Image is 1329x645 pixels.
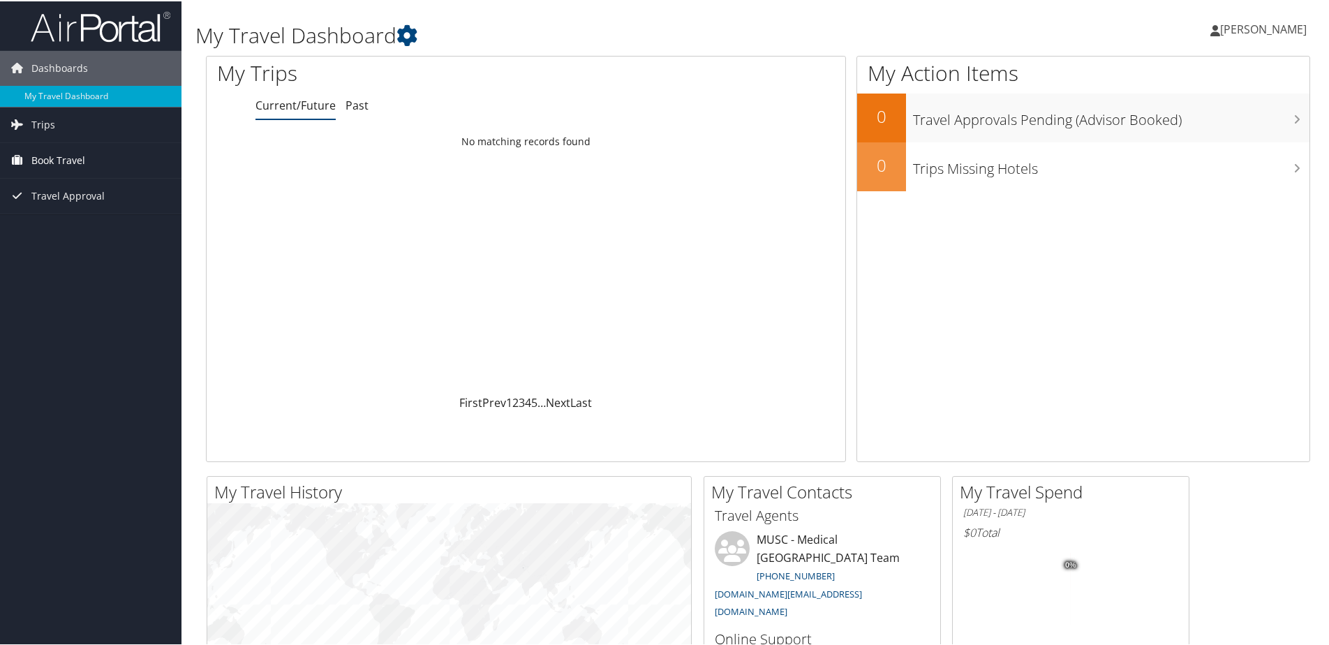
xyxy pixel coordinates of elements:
[1220,20,1307,36] span: [PERSON_NAME]
[214,479,691,503] h2: My Travel History
[537,394,546,409] span: …
[519,394,525,409] a: 3
[1065,560,1076,568] tspan: 0%
[512,394,519,409] a: 2
[31,177,105,212] span: Travel Approval
[346,96,369,112] a: Past
[31,50,88,84] span: Dashboards
[857,152,906,176] h2: 0
[195,20,946,49] h1: My Travel Dashboard
[255,96,336,112] a: Current/Future
[506,394,512,409] a: 1
[757,568,835,581] a: [PHONE_NUMBER]
[525,394,531,409] a: 4
[963,524,976,539] span: $0
[31,106,55,141] span: Trips
[857,141,1309,190] a: 0Trips Missing Hotels
[531,394,537,409] a: 5
[913,102,1309,128] h3: Travel Approvals Pending (Advisor Booked)
[482,394,506,409] a: Prev
[546,394,570,409] a: Next
[31,142,85,177] span: Book Travel
[459,394,482,409] a: First
[857,103,906,127] h2: 0
[1210,7,1321,49] a: [PERSON_NAME]
[207,128,845,153] td: No matching records found
[963,524,1178,539] h6: Total
[913,151,1309,177] h3: Trips Missing Hotels
[857,57,1309,87] h1: My Action Items
[715,505,930,524] h3: Travel Agents
[31,9,170,42] img: airportal-logo.png
[963,505,1178,518] h6: [DATE] - [DATE]
[711,479,940,503] h2: My Travel Contacts
[960,479,1189,503] h2: My Travel Spend
[217,57,569,87] h1: My Trips
[857,92,1309,141] a: 0Travel Approvals Pending (Advisor Booked)
[708,530,937,623] li: MUSC - Medical [GEOGRAPHIC_DATA] Team
[570,394,592,409] a: Last
[715,586,862,617] a: [DOMAIN_NAME][EMAIL_ADDRESS][DOMAIN_NAME]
